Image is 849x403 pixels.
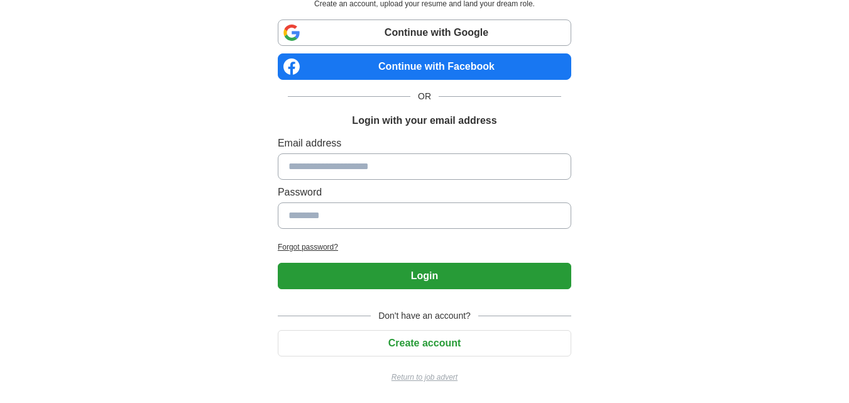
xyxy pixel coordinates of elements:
[278,241,571,253] a: Forgot password?
[278,263,571,289] button: Login
[278,185,571,200] label: Password
[410,90,439,103] span: OR
[278,372,571,383] a: Return to job advert
[278,19,571,46] a: Continue with Google
[278,338,571,348] a: Create account
[371,309,478,323] span: Don't have an account?
[352,113,496,128] h1: Login with your email address
[278,136,571,151] label: Email address
[278,53,571,80] a: Continue with Facebook
[278,330,571,356] button: Create account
